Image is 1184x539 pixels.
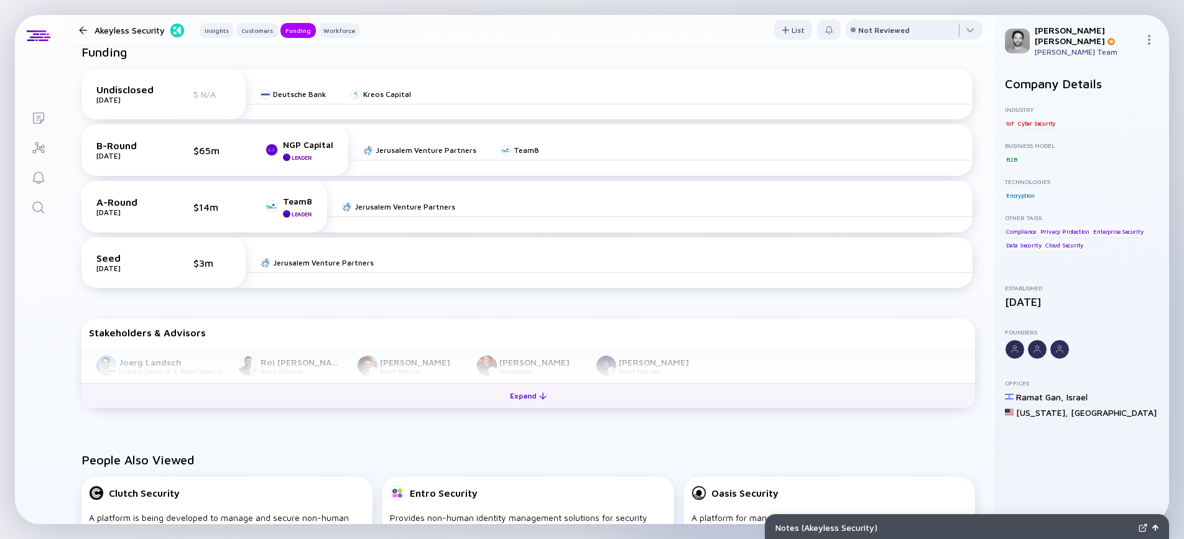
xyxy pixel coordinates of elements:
[96,208,159,217] div: [DATE]
[15,132,62,162] a: Investor Map
[283,139,333,150] div: NGP Capital
[1005,106,1159,113] div: Industry
[1005,239,1042,252] div: Data Security
[858,25,910,35] div: Not Reviewed
[502,386,554,405] div: Expand
[774,20,812,40] button: List
[261,258,374,267] a: Jerusalem Venture Partners
[236,24,278,37] div: Customers
[200,23,234,38] button: Insights
[1005,392,1014,401] img: Israel Flag
[193,257,231,269] div: $3m
[318,23,360,38] button: Workforce
[1005,76,1159,91] h2: Company Details
[1139,523,1147,532] img: Expand Notes
[318,24,360,37] div: Workforce
[193,89,231,99] div: $ N/A
[775,522,1134,533] div: Notes ( Akeyless Security )
[351,90,411,99] a: Kreos Capital
[1005,328,1159,336] div: Founders
[1035,25,1139,46] div: [PERSON_NAME] [PERSON_NAME]
[514,145,539,155] div: Team8
[1005,117,1015,129] div: IoT
[1005,178,1159,185] div: Technologies
[266,139,333,161] a: NGP CapitalLeader
[1005,153,1018,165] div: B2B
[1044,239,1085,252] div: Cloud Security
[261,90,326,99] a: Deutsche Bank
[200,24,234,37] div: Insights
[95,22,185,38] div: Akeyless Security
[376,145,476,155] div: Jerusalem Venture Partners
[1005,225,1037,237] div: Compliance
[1017,117,1057,129] div: Cyber Security
[1144,35,1154,45] img: Menu
[363,90,411,99] div: Kreos Capital
[283,196,312,206] div: Team8
[96,264,159,273] div: [DATE]
[1005,142,1159,149] div: Business Model
[280,24,316,37] div: Funding
[193,201,231,213] div: $14m
[1005,408,1014,417] img: United States Flag
[342,202,455,211] a: Jerusalem Venture Partners
[266,196,312,218] a: Team8Leader
[1092,225,1144,237] div: Enterprise Security
[89,327,968,338] div: Stakeholders & Advisors
[1016,407,1068,418] div: [US_STATE] ,
[273,258,374,267] div: Jerusalem Venture Partners
[774,21,812,40] div: List
[292,211,312,218] div: Leader
[236,23,278,38] button: Customers
[193,145,231,156] div: $65m
[15,102,62,132] a: Lists
[501,145,539,155] a: Team8
[354,202,455,211] div: Jerusalem Venture Partners
[96,252,159,264] div: Seed
[1005,29,1030,53] img: Matt Profile Picture
[1066,392,1088,402] div: Israel
[96,140,159,151] div: B-Round
[292,154,312,161] div: Leader
[81,45,127,59] h2: Funding
[1005,379,1159,387] div: Offices
[15,191,62,221] a: Search
[711,487,779,499] div: Oasis Security
[410,487,478,499] div: Entro Security
[96,196,159,208] div: A-Round
[15,162,62,191] a: Reminders
[1016,392,1064,402] div: Ramat Gan ,
[1071,407,1157,418] div: [GEOGRAPHIC_DATA]
[96,151,159,160] div: [DATE]
[1005,214,1159,221] div: Other Tags
[1005,189,1036,201] div: Encryption
[1005,295,1159,308] div: [DATE]
[109,487,180,499] div: Clutch Security
[1039,225,1091,237] div: Privacy Protection
[96,95,159,104] div: [DATE]
[280,23,316,38] button: Funding
[1152,525,1159,531] img: Open Notes
[1035,47,1139,57] div: [PERSON_NAME] Team
[273,90,326,99] div: Deutsche Bank
[81,453,975,467] h2: People Also Viewed
[363,145,476,155] a: Jerusalem Venture Partners
[81,383,975,408] button: Expand
[96,84,159,95] div: Undisclosed
[1005,284,1159,292] div: Established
